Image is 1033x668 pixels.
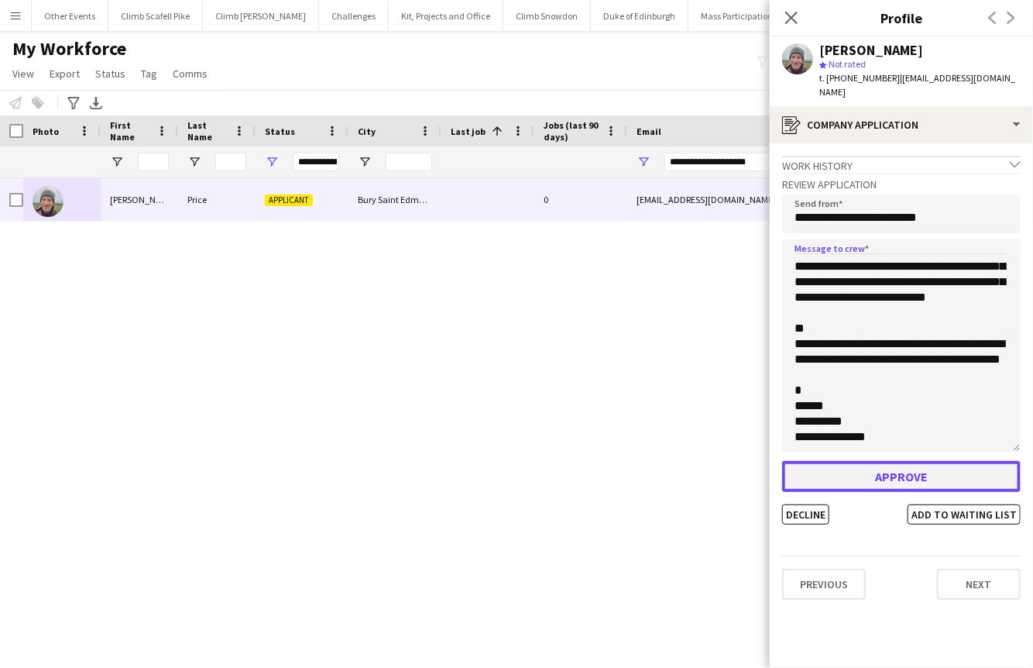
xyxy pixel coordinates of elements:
span: Last Name [187,119,228,143]
button: Other Events [32,1,108,31]
span: Not rated [829,58,866,70]
input: Last Name Filter Input [215,153,246,171]
button: Decline [782,504,829,525]
div: [PERSON_NAME] [101,178,178,221]
button: Mass Participation [688,1,786,31]
div: Work history [782,156,1021,173]
span: First Name [110,119,150,143]
h3: Profile [770,8,1033,28]
button: Add to waiting list [908,504,1021,525]
div: Bury Saint Edmunds [348,178,441,221]
div: [EMAIL_ADDRESS][DOMAIN_NAME] [627,178,937,221]
button: Approve [782,461,1021,492]
a: Comms [166,64,214,84]
span: View [12,67,34,81]
h3: Review Application [782,177,1021,191]
span: Export [50,67,80,81]
button: Open Filter Menu [358,155,372,169]
a: View [6,64,40,84]
span: | [EMAIL_ADDRESS][DOMAIN_NAME] [819,72,1015,98]
span: t. [PHONE_NUMBER] [819,72,900,84]
a: Status [89,64,132,84]
button: Open Filter Menu [265,155,279,169]
span: My Workforce [12,37,126,60]
button: Next [937,569,1021,600]
span: Applicant [265,195,313,206]
div: 0 [534,178,627,221]
span: City [358,126,376,137]
button: Previous [782,569,866,600]
app-action-btn: Export XLSX [87,94,105,112]
button: Open Filter Menu [187,155,201,169]
a: Tag [135,64,163,84]
div: Company application [770,106,1033,143]
button: Open Filter Menu [110,155,124,169]
button: Open Filter Menu [637,155,650,169]
img: Ian Price [33,186,63,217]
span: Comms [173,67,208,81]
div: [PERSON_NAME] [819,43,923,57]
button: Kit, Projects and Office [389,1,503,31]
span: Status [95,67,125,81]
span: Photo [33,126,59,137]
button: Climb [PERSON_NAME] [203,1,319,31]
span: Tag [141,67,157,81]
input: City Filter Input [386,153,432,171]
app-action-btn: Advanced filters [64,94,83,112]
a: Export [43,64,86,84]
button: Duke of Edinburgh [591,1,688,31]
button: Climb Snowdon [503,1,591,31]
input: Email Filter Input [664,153,928,171]
button: Challenges [319,1,389,31]
span: Jobs (last 90 days) [544,119,599,143]
span: Last job [451,126,486,137]
input: First Name Filter Input [138,153,169,171]
span: Status [265,126,295,137]
div: Price [178,178,256,221]
button: Climb Scafell Pike [108,1,203,31]
span: Email [637,126,661,137]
